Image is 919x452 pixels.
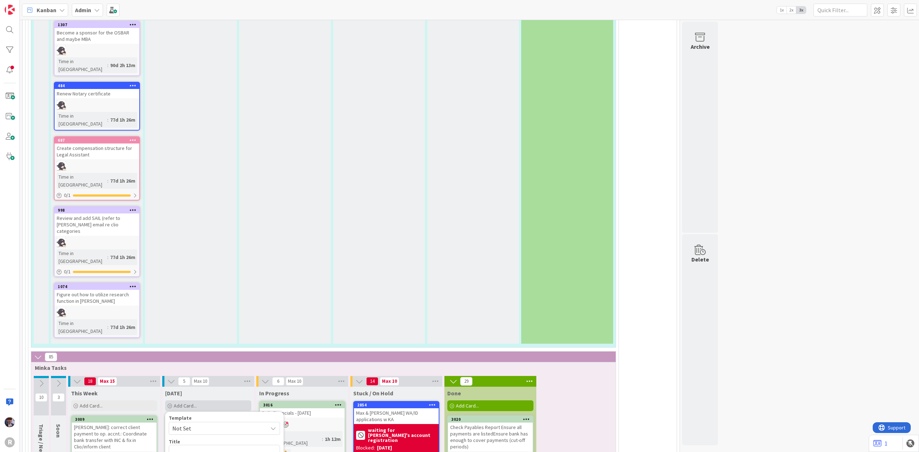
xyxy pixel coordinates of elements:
[194,380,207,383] div: Max 10
[57,46,66,55] img: KN
[52,393,65,402] span: 3
[259,390,289,397] span: In Progress
[356,444,375,452] div: Blocked:
[84,377,96,386] span: 18
[377,444,392,452] div: [DATE]
[447,390,461,397] span: Done
[262,431,322,447] div: Time in [GEOGRAPHIC_DATA]
[354,402,439,424] div: 2854Max & [PERSON_NAME] WA/ID applications w KA
[45,353,57,361] span: 85
[64,268,71,276] span: 0 / 1
[448,416,533,451] div: 3020Check Payables Report Ensure all payments are listedEnsure bank has enough to cover payments ...
[15,1,33,10] span: Support
[55,213,139,236] div: Review and add SAIL (refer to [PERSON_NAME] email re clio categories
[260,402,345,408] div: 3016
[368,428,437,443] b: waiting for [PERSON_NAME]'s account registration
[448,423,533,451] div: Check Payables Report Ensure all payments are listedEnsure bank has enough to cover payments (cut...
[272,377,284,386] span: 6
[55,283,139,306] div: 1074Figure out how to utilize research function in [PERSON_NAME]
[35,364,607,371] span: Minka Tasks
[448,416,533,423] div: 3020
[353,390,393,397] span: Stuck / On Hold
[366,377,378,386] span: 14
[777,6,787,14] span: 1x
[57,112,107,128] div: Time in [GEOGRAPHIC_DATA]
[107,177,108,185] span: :
[55,290,139,306] div: Figure out how to utilize research function in [PERSON_NAME]
[107,253,108,261] span: :
[873,439,887,448] a: 1
[54,82,140,131] a: 484Renew Notary certificateKNTime in [GEOGRAPHIC_DATA]:77d 1h 26m
[71,390,98,397] span: This Week
[107,116,108,124] span: :
[5,5,15,15] img: Visit kanbanzone.com
[55,22,139,44] div: 1307Become a sponsor for the OSBAR and maybe MBA
[57,100,66,110] img: KN
[57,57,107,73] div: Time in [GEOGRAPHIC_DATA]
[260,420,345,429] div: ML
[178,377,190,386] span: 5
[55,191,139,200] div: 0/1
[456,402,479,409] span: Add Card...
[37,6,56,14] span: Kanban
[55,83,139,89] div: 484
[57,238,66,247] img: KN
[288,380,301,383] div: Max 10
[57,249,107,265] div: Time in [GEOGRAPHIC_DATA]
[55,161,139,171] div: KN
[108,61,137,69] div: 90d 2h 13m
[55,267,139,276] div: 0/1
[169,415,192,420] span: Template
[55,207,139,213] div: 998
[107,323,108,331] span: :
[323,435,342,443] div: 1h 12m
[54,136,140,201] a: 687Create compensation structure for Legal AssistantKNTime in [GEOGRAPHIC_DATA]:77d 1h 26m0/1
[796,6,806,14] span: 3x
[55,143,139,159] div: Create compensation structure for Legal Assistant
[354,408,439,424] div: Max & [PERSON_NAME] WA/ID applications w KA
[55,137,139,159] div: 687Create compensation structure for Legal Assistant
[174,402,197,409] span: Add Card...
[107,61,108,69] span: :
[263,402,345,408] div: 3016
[55,89,139,98] div: Renew Notary certificate
[55,308,139,317] div: KN
[55,28,139,44] div: Become a sponsor for the OSBAR and maybe MBA
[75,6,91,14] b: Admin
[55,424,62,438] span: Soon
[64,192,71,199] span: 0 / 1
[260,402,345,418] div: 3016Daily Financials - [DATE]
[691,42,710,51] div: Archive
[72,416,157,423] div: 3009
[54,21,140,76] a: 1307Become a sponsor for the OSBAR and maybe MBAKNTime in [GEOGRAPHIC_DATA]:90d 2h 13m
[172,424,262,433] span: Not Set
[54,283,140,338] a: 1074Figure out how to utilize research function in [PERSON_NAME]KNTime in [GEOGRAPHIC_DATA]:77d 1...
[451,417,533,422] div: 3020
[72,416,157,451] div: 3009[PERSON_NAME]: correct client payment to op. accnt.: Coordinate bank transfer with INC & fix ...
[100,380,115,383] div: Max 15
[5,437,15,447] div: R
[58,208,139,213] div: 998
[57,173,107,189] div: Time in [GEOGRAPHIC_DATA]
[75,417,157,422] div: 3009
[691,255,709,264] div: Delete
[357,402,439,408] div: 2854
[55,137,139,143] div: 687
[813,4,867,17] input: Quick Filter...
[108,116,137,124] div: 77d 1h 26m
[354,402,439,408] div: 2854
[58,138,139,143] div: 687
[55,83,139,98] div: 484Renew Notary certificate
[58,284,139,289] div: 1074
[5,417,15,427] img: ML
[260,408,345,418] div: Daily Financials - [DATE]
[108,253,137,261] div: 77d 1h 26m
[55,100,139,110] div: KN
[58,83,139,88] div: 484
[55,22,139,28] div: 1307
[55,46,139,55] div: KN
[55,238,139,247] div: KN
[54,206,140,277] a: 998Review and add SAIL (refer to [PERSON_NAME] email re clio categoriesKNTime in [GEOGRAPHIC_DATA...
[55,283,139,290] div: 1074
[382,380,397,383] div: Max 10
